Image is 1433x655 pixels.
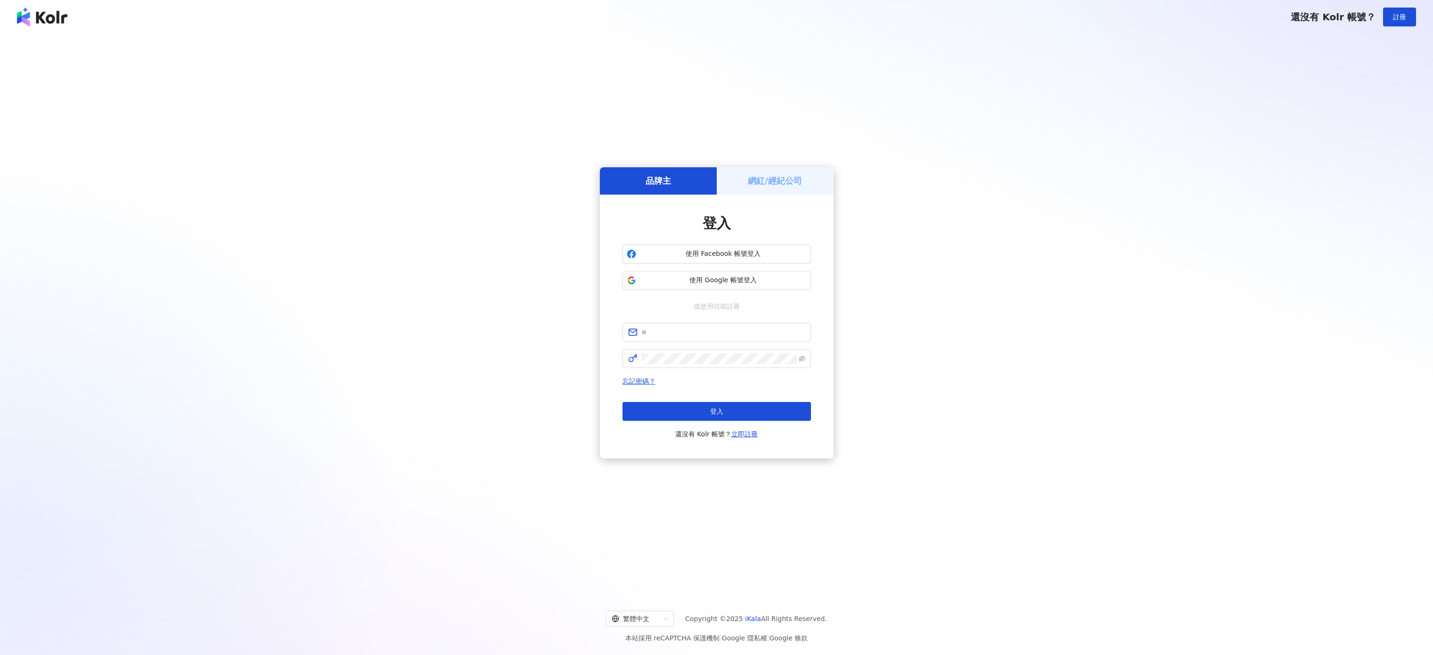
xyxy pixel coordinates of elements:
span: eye-invisible [799,355,805,362]
span: 還沒有 Kolr 帳號？ [1291,11,1376,23]
span: Copyright © 2025 All Rights Reserved. [685,613,827,624]
span: | [767,634,770,642]
span: 登入 [703,215,731,231]
span: 還沒有 Kolr 帳號？ [675,428,758,440]
span: 使用 Google 帳號登入 [640,276,807,285]
button: 使用 Google 帳號登入 [622,271,811,290]
span: 本站採用 reCAPTCHA 保護機制 [625,632,808,644]
a: Google 隱私權 [722,634,767,642]
a: 忘記密碼？ [622,377,655,385]
a: iKala [745,615,761,622]
span: | [720,634,722,642]
button: 註冊 [1383,8,1416,26]
div: 繁體中文 [612,611,660,626]
img: logo [17,8,67,26]
h5: 品牌主 [646,175,671,187]
h5: 網紅/經紀公司 [748,175,802,187]
button: 登入 [622,402,811,421]
a: 立即註冊 [731,430,758,438]
span: 註冊 [1393,13,1406,21]
span: 登入 [710,408,723,415]
a: Google 條款 [769,634,808,642]
span: 使用 Facebook 帳號登入 [640,249,807,259]
span: 或使用信箱註冊 [687,301,746,311]
button: 使用 Facebook 帳號登入 [622,245,811,263]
